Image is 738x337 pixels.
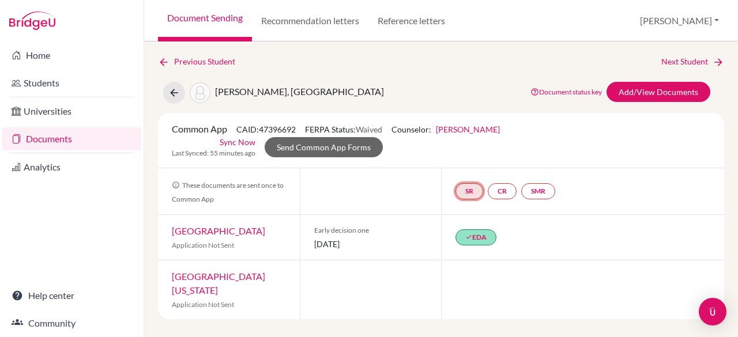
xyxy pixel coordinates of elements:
[635,10,724,32] button: [PERSON_NAME]
[2,100,141,123] a: Universities
[2,284,141,307] a: Help center
[661,55,724,68] a: Next Student
[9,12,55,30] img: Bridge-U
[172,225,265,236] a: [GEOGRAPHIC_DATA]
[172,123,227,134] span: Common App
[521,183,555,199] a: SMR
[2,71,141,94] a: Students
[2,44,141,67] a: Home
[158,55,244,68] a: Previous Student
[220,136,255,148] a: Sync Now
[488,183,517,199] a: CR
[465,233,472,240] i: done
[2,127,141,150] a: Documents
[391,124,500,134] span: Counselor:
[2,312,141,335] a: Community
[455,229,496,245] a: doneEDA
[699,298,726,325] div: Open Intercom Messenger
[314,238,428,250] span: [DATE]
[172,181,284,203] span: These documents are sent once to Common App
[305,124,382,134] span: FERPA Status:
[436,124,500,134] a: [PERSON_NAME]
[236,124,296,134] span: CAID: 47396692
[314,225,428,236] span: Early decision one
[172,300,234,309] span: Application Not Sent
[356,124,382,134] span: Waived
[607,82,710,102] a: Add/View Documents
[172,241,234,249] span: Application Not Sent
[172,271,265,296] a: [GEOGRAPHIC_DATA][US_STATE]
[455,183,483,199] a: SR
[172,148,255,158] span: Last Synced: 55 minutes ago
[215,86,384,97] span: [PERSON_NAME], [GEOGRAPHIC_DATA]
[265,137,383,157] a: Send Common App Forms
[530,88,602,96] a: Document status key
[2,156,141,179] a: Analytics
